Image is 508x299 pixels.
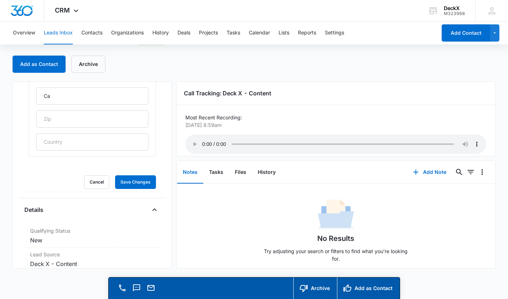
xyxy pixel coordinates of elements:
[36,133,148,151] input: Country
[261,247,411,262] p: Try adjusting your search or filters to find what you’re looking for.
[30,251,155,258] dt: Lead Source
[185,114,486,121] p: Most Recent Recording:
[30,236,155,245] dd: New
[185,134,486,154] audio: Your browser does not support the audio tag.
[185,121,482,129] p: [DATE] 8:59am
[146,287,156,293] a: Email
[199,22,218,44] button: Projects
[115,175,156,189] button: Save Changes
[44,22,73,44] button: Leads Inbox
[24,248,160,271] div: Lead SourceDeck X - Content
[227,22,240,44] button: Tasks
[24,205,43,214] h4: Details
[132,283,142,293] button: Text
[184,89,488,98] h3: Call Tracking: Deck X - Content
[465,166,476,178] button: Filters
[229,161,252,184] button: Files
[444,5,465,11] div: account name
[325,22,344,44] button: Settings
[24,224,160,248] div: Qualifying StatusNew
[298,22,316,44] button: Reports
[252,161,281,184] button: History
[146,283,156,293] button: Email
[317,233,354,244] h1: No Results
[444,11,465,16] div: account id
[36,110,148,128] input: Zip
[132,287,142,293] a: Text
[442,24,490,42] button: Add Contact
[81,22,103,44] button: Contacts
[293,277,337,299] button: Archive
[177,161,203,184] button: Notes
[318,197,354,233] img: No Data
[117,287,127,293] a: Call
[454,166,465,178] button: Search...
[406,163,454,181] button: Add Note
[30,260,155,268] dd: Deck X - Content
[84,175,109,189] button: Cancel
[111,22,144,44] button: Organizations
[30,227,155,234] label: Qualifying Status
[117,283,127,293] button: Call
[177,22,190,44] button: Deals
[36,87,148,105] input: State
[13,22,35,44] button: Overview
[249,22,270,44] button: Calendar
[55,6,70,14] span: CRM
[279,22,289,44] button: Lists
[149,204,160,215] button: Close
[476,166,488,178] button: Overflow Menu
[71,56,105,73] button: Archive
[13,56,66,73] button: Add as Contact
[203,161,229,184] button: Tasks
[337,277,400,299] button: Add as Contact
[152,22,169,44] button: History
